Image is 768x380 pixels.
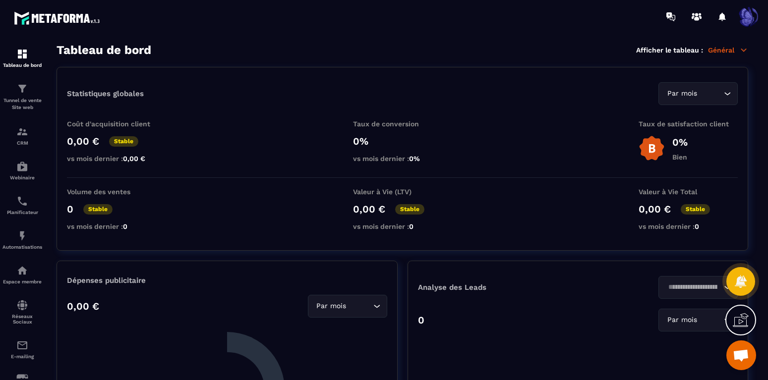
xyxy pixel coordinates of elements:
div: Search for option [658,276,738,299]
input: Search for option [349,301,371,312]
p: Webinaire [2,175,42,180]
p: 0 [67,203,73,215]
span: 0% [409,155,420,163]
span: Par mois [665,315,699,326]
div: Search for option [658,82,738,105]
p: Valeur à Vie Total [639,188,738,196]
p: Coût d'acquisition client [67,120,166,128]
p: Taux de satisfaction client [639,120,738,128]
p: 0,00 € [67,300,99,312]
a: formationformationCRM [2,118,42,153]
p: Planificateur [2,210,42,215]
a: formationformationTableau de bord [2,41,42,75]
p: 0 [418,314,424,326]
p: E-mailing [2,354,42,359]
img: formation [16,83,28,95]
p: Stable [395,204,424,215]
p: Taux de conversion [353,120,452,128]
a: schedulerschedulerPlanificateur [2,188,42,222]
p: vs mois dernier : [353,222,452,230]
p: CRM [2,140,42,146]
p: 0% [672,136,688,148]
input: Search for option [699,88,721,99]
p: 0,00 € [67,135,99,147]
span: 0 [409,222,414,230]
p: Stable [109,136,138,147]
div: Search for option [308,295,387,318]
p: Afficher le tableau : [636,46,703,54]
p: Stable [681,204,710,215]
a: emailemailE-mailing [2,332,42,367]
div: Search for option [658,309,738,331]
p: vs mois dernier : [639,222,738,230]
div: Open chat [726,340,756,370]
span: Par mois [665,88,699,99]
p: 0% [353,135,452,147]
a: social-networksocial-networkRéseaux Sociaux [2,292,42,332]
p: Analyse des Leads [418,283,578,292]
p: Général [708,46,748,54]
p: Valeur à Vie (LTV) [353,188,452,196]
p: Bien [672,153,688,161]
a: automationsautomationsWebinaire [2,153,42,188]
img: logo [14,9,103,27]
p: Statistiques globales [67,89,144,98]
p: Tableau de bord [2,62,42,68]
img: social-network [16,299,28,311]
p: Tunnel de vente Site web [2,97,42,111]
p: Automatisations [2,244,42,250]
img: formation [16,48,28,60]
p: Volume des ventes [67,188,166,196]
a: automationsautomationsAutomatisations [2,222,42,257]
h3: Tableau de bord [57,43,151,57]
p: 0,00 € [639,203,671,215]
img: b-badge-o.b3b20ee6.svg [639,135,665,162]
p: Stable [83,204,113,215]
img: email [16,339,28,351]
img: automations [16,265,28,276]
p: Dépenses publicitaire [67,276,387,285]
p: vs mois dernier : [353,155,452,163]
img: automations [16,161,28,172]
p: Réseaux Sociaux [2,314,42,325]
p: 0,00 € [353,203,385,215]
input: Search for option [665,282,721,293]
img: automations [16,230,28,242]
span: 0,00 € [123,155,145,163]
a: formationformationTunnel de vente Site web [2,75,42,118]
input: Search for option [699,315,721,326]
img: formation [16,126,28,138]
p: vs mois dernier : [67,155,166,163]
span: Par mois [314,301,349,312]
p: Espace membre [2,279,42,284]
span: 0 [123,222,127,230]
span: 0 [695,222,699,230]
p: vs mois dernier : [67,222,166,230]
img: scheduler [16,195,28,207]
a: automationsautomationsEspace membre [2,257,42,292]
